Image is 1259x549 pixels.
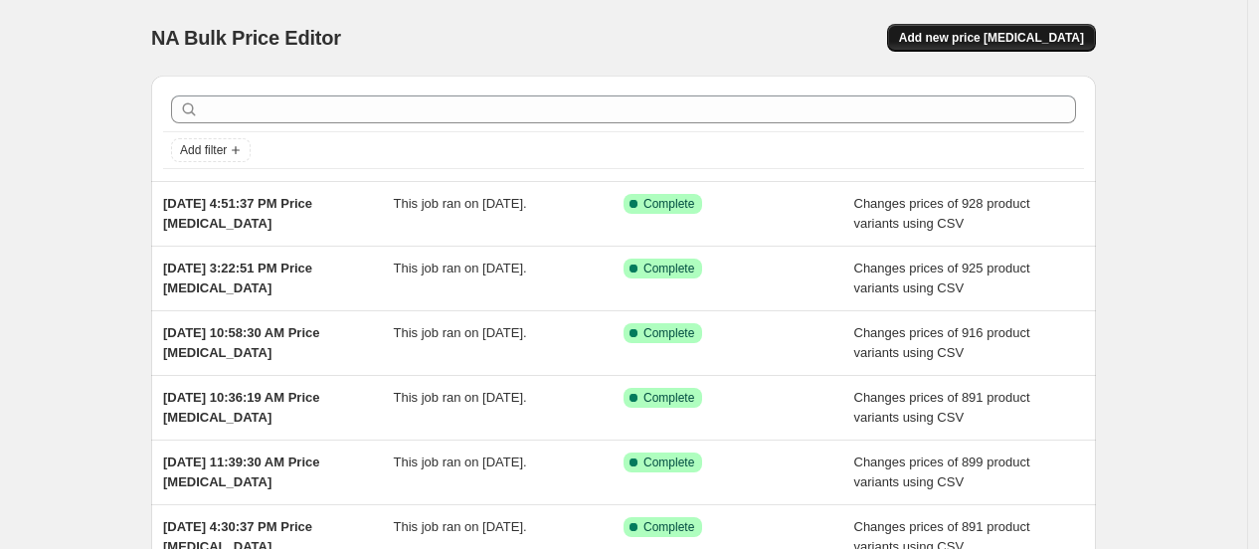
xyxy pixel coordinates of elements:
span: Complete [643,519,694,535]
span: [DATE] 11:39:30 AM Price [MEDICAL_DATA] [163,455,320,489]
span: This job ran on [DATE]. [394,196,527,211]
span: This job ran on [DATE]. [394,455,527,469]
span: Complete [643,390,694,406]
span: [DATE] 4:51:37 PM Price [MEDICAL_DATA] [163,196,312,231]
span: This job ran on [DATE]. [394,261,527,275]
span: Changes prices of 899 product variants using CSV [854,455,1030,489]
span: This job ran on [DATE]. [394,390,527,405]
span: Changes prices of 916 product variants using CSV [854,325,1030,360]
span: This job ran on [DATE]. [394,519,527,534]
span: Changes prices of 925 product variants using CSV [854,261,1030,295]
button: Add filter [171,138,251,162]
span: Add new price [MEDICAL_DATA] [899,30,1084,46]
span: Complete [643,455,694,470]
span: Complete [643,196,694,212]
span: Changes prices of 891 product variants using CSV [854,390,1030,425]
span: This job ran on [DATE]. [394,325,527,340]
span: Complete [643,261,694,276]
span: Add filter [180,142,227,158]
button: Add new price [MEDICAL_DATA] [887,24,1096,52]
span: NA Bulk Price Editor [151,27,341,49]
span: Changes prices of 928 product variants using CSV [854,196,1030,231]
span: [DATE] 3:22:51 PM Price [MEDICAL_DATA] [163,261,312,295]
span: [DATE] 10:36:19 AM Price [MEDICAL_DATA] [163,390,320,425]
span: [DATE] 10:58:30 AM Price [MEDICAL_DATA] [163,325,320,360]
span: Complete [643,325,694,341]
